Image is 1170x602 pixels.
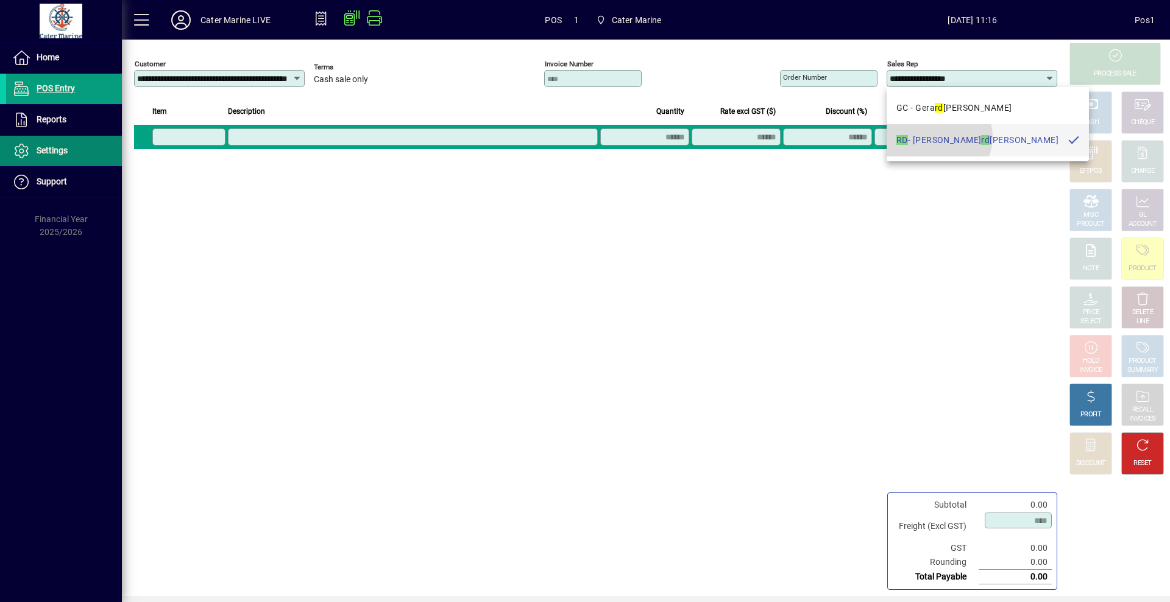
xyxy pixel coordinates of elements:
span: Description [228,105,265,118]
mat-label: Sales rep [887,60,918,68]
div: NOTE [1083,264,1099,273]
td: 0.00 [979,570,1052,584]
span: 1 [574,10,579,30]
td: 0.00 [979,555,1052,570]
div: SUMMARY [1127,366,1158,375]
td: GST [893,541,979,555]
span: POS [545,10,562,30]
div: EFTPOS [1080,167,1102,176]
a: Settings [6,136,122,166]
span: Home [37,52,59,62]
a: Reports [6,105,122,135]
div: PRODUCT [1077,220,1104,229]
span: Discount (%) [826,105,867,118]
span: Cash sale only [314,75,368,85]
div: INVOICE [1079,366,1102,375]
span: GST ($) [934,105,959,118]
div: Cater Marine LIVE [200,10,271,30]
td: Subtotal [893,498,979,512]
div: HOLD [1083,357,1099,366]
div: SELECT [1080,317,1102,326]
div: Pos1 [1135,10,1155,30]
span: Cater Marine [612,10,662,30]
div: PRODUCT [1129,264,1156,273]
td: 0.00 [979,541,1052,555]
div: GL [1139,211,1147,220]
mat-label: Customer [135,60,166,68]
div: CHEQUE [1131,118,1154,127]
span: Extend excl GST ($) [989,105,1052,118]
span: Terms [314,63,387,71]
a: Home [6,43,122,73]
span: [DATE] 11:16 [810,10,1135,30]
span: Item [152,105,167,118]
div: RECALL [1132,405,1154,415]
div: DELETE [1132,308,1153,317]
button: Profile [161,9,200,31]
span: Rate excl GST ($) [720,105,776,118]
div: PRICE [1083,308,1099,317]
div: INVOICES [1129,415,1155,424]
span: Cater Marine [591,9,667,31]
td: Freight (Excl GST) [893,512,979,541]
span: Support [37,177,67,186]
div: PROFIT [1080,410,1101,419]
a: Support [6,167,122,197]
div: CHARGE [1131,167,1155,176]
td: 0.00 [979,498,1052,512]
span: Reports [37,114,66,124]
div: PROCESS SALE [1094,69,1136,79]
span: POS Entry [37,83,75,93]
div: DISCOUNT [1076,459,1105,468]
mat-label: Invoice number [545,60,594,68]
div: ACCOUNT [1129,220,1157,229]
mat-label: Order number [783,73,827,82]
div: PRODUCT [1129,357,1156,366]
span: Quantity [656,105,684,118]
div: MISC [1083,211,1098,220]
td: Rounding [893,555,979,570]
td: Total Payable [893,570,979,584]
div: LINE [1136,317,1149,326]
div: CASH [1083,118,1099,127]
span: Settings [37,145,68,155]
div: RESET [1133,459,1152,468]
